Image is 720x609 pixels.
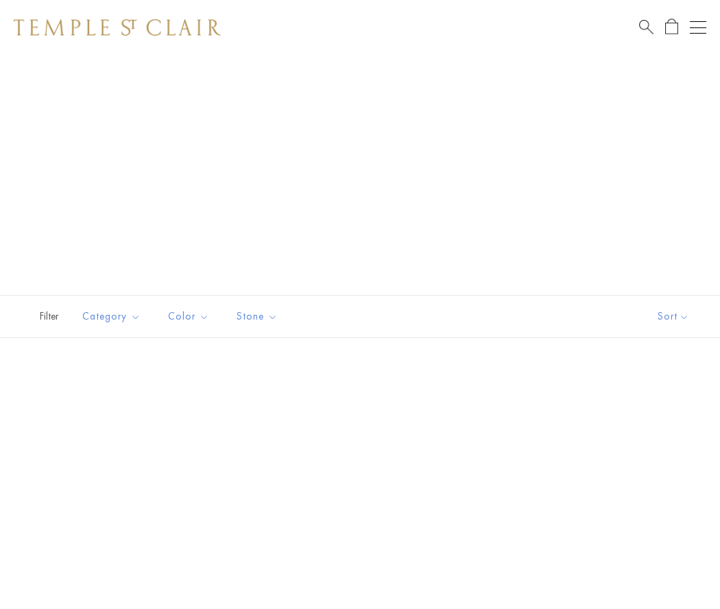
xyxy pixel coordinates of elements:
[627,296,720,337] button: Show sort by
[665,19,678,36] a: Open Shopping Bag
[639,19,653,36] a: Search
[14,19,221,36] img: Temple St. Clair
[690,19,706,36] button: Open navigation
[158,301,219,332] button: Color
[161,308,219,325] span: Color
[230,308,288,325] span: Stone
[72,301,151,332] button: Category
[75,308,151,325] span: Category
[226,301,288,332] button: Stone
